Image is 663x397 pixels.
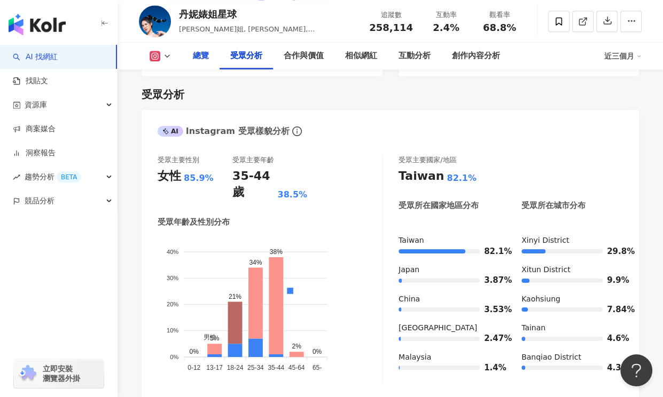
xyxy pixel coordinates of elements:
[399,200,479,211] div: 受眾所在國家地區分布
[607,306,623,314] span: 7.84%
[25,165,81,189] span: 趨勢分析
[399,168,444,185] div: Taiwan
[288,364,305,371] tspan: 45-64
[139,5,171,37] img: KOL Avatar
[399,323,500,334] div: [GEOGRAPHIC_DATA]
[13,148,56,158] a: 洞察報告
[521,200,586,211] div: 受眾所在城市分布
[399,294,500,305] div: China
[230,50,262,62] div: 受眾分析
[13,76,48,86] a: 找貼文
[521,352,623,363] div: Banqiao District
[43,364,80,383] span: 立即安裝 瀏覽器外掛
[167,328,178,334] tspan: 10%
[232,155,274,165] div: 受眾主要年齡
[179,7,357,21] div: 丹妮婊姐星球
[9,14,66,35] img: logo
[167,275,178,281] tspan: 30%
[179,25,315,44] span: [PERSON_NAME]姐, [PERSON_NAME], [PERSON_NAME]婊姊, 婊姐
[17,365,38,382] img: chrome extension
[14,359,104,388] a: chrome extension立即安裝 瀏覽器外掛
[604,47,642,65] div: 近三個月
[483,22,516,33] span: 68.8%
[184,172,214,184] div: 85.9%
[433,22,459,33] span: 2.4%
[232,168,275,201] div: 35-44 歲
[268,364,284,371] tspan: 35-44
[452,50,500,62] div: 創作內容分析
[399,235,500,246] div: Taiwan
[484,335,500,343] span: 2.47%
[167,249,178,255] tspan: 40%
[57,172,81,182] div: BETA
[479,10,520,20] div: 觀看率
[13,173,20,181] span: rise
[484,276,500,284] span: 3.87%
[142,87,184,102] div: 受眾分析
[196,334,216,341] span: 男性
[607,364,623,372] span: 4.38%
[188,364,200,371] tspan: 0-12
[521,294,623,305] div: Kaohsiung
[158,155,199,165] div: 受眾主要性別
[484,306,500,314] span: 3.53%
[484,248,500,256] span: 82.1%
[158,217,230,228] div: 受眾年齡及性別分布
[399,50,431,62] div: 互動分析
[369,22,413,33] span: 258,114
[158,125,289,137] div: Instagram 受眾樣貌分析
[167,301,178,307] tspan: 20%
[25,93,47,117] span: 資源庫
[247,364,264,371] tspan: 25-34
[193,50,209,62] div: 總覽
[369,10,413,20] div: 追蹤數
[158,126,183,137] div: AI
[607,248,623,256] span: 29.8%
[13,52,58,62] a: searchAI 找網紅
[399,265,500,275] div: Japan
[13,124,56,134] a: 商案媒合
[291,125,303,138] span: info-circle
[277,189,307,201] div: 38.5%
[227,364,244,371] tspan: 18-24
[158,168,181,185] div: 女性
[607,335,623,343] span: 4.6%
[484,364,500,372] span: 1.4%
[313,364,322,371] tspan: 65-
[521,235,623,246] div: Xinyi District
[521,265,623,275] div: Xitun District
[607,276,623,284] span: 9.9%
[399,352,500,363] div: Malaysia
[447,172,477,184] div: 82.1%
[25,189,54,213] span: 競品分析
[345,50,377,62] div: 相似網紅
[170,354,178,360] tspan: 0%
[521,323,623,334] div: Tainan
[206,364,223,371] tspan: 13-17
[620,354,652,386] iframe: Help Scout Beacon - Open
[426,10,466,20] div: 互動率
[399,155,456,165] div: 受眾主要國家/地區
[284,50,324,62] div: 合作與價值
